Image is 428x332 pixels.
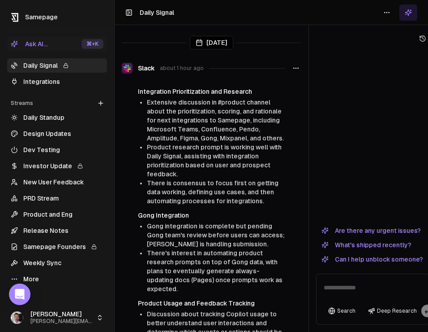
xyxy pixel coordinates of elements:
[7,240,107,254] a: Samepage Founders
[147,144,282,178] span: Product research prompt is working well with Daily Signal, assisting with integration prioritizat...
[147,99,284,142] span: Extensive discussion in #product channel about the prioritization, scoring, and rationale for nex...
[9,284,30,305] div: Open Intercom Messenger
[7,58,107,73] a: Daily Signal
[138,87,285,96] h4: Integration Prioritization and Research
[7,191,107,205] a: PRD Stream
[122,63,133,74] img: Slack
[7,96,107,110] div: Streams
[7,256,107,270] a: Weekly Sync
[7,74,107,89] a: Integrations
[138,299,285,308] h4: Product Usage and Feedback Tracking
[147,179,278,205] span: There is consensus to focus first on getting data working, defining use cases, and then automatin...
[7,37,107,51] button: Ask AI...⌘+K
[25,13,58,21] span: Samepage
[81,39,103,49] div: ⌘ +K
[30,318,93,325] span: [PERSON_NAME][EMAIL_ADDRESS]
[138,64,154,73] span: Slack
[7,207,107,222] a: Product and Eng
[7,110,107,125] a: Daily Standup
[160,65,204,72] span: about 1 hour ago
[316,240,417,250] button: What's shipped recently?
[147,249,282,293] span: There's interest in automating product research prompts on top of Gong data, with plans to eventu...
[11,39,47,48] div: Ask AI...
[190,36,233,49] div: [DATE]
[147,223,285,248] span: Gong integration is complete but pending Gong team's review before users can access; [PERSON_NAME...
[7,143,107,157] a: Dev Testing
[364,305,421,317] button: Deep Research
[140,8,174,17] h1: Daily Signal
[7,272,107,286] a: More
[316,225,426,236] button: Are there any urgent issues?
[30,310,93,319] span: [PERSON_NAME]
[7,159,107,173] a: Investor Update
[7,307,107,328] button: [PERSON_NAME][PERSON_NAME][EMAIL_ADDRESS]
[324,305,360,317] button: Search
[7,223,107,238] a: Release Notes
[7,175,107,189] a: New User Feedback
[7,127,107,141] a: Design Updates
[138,211,285,220] h4: Gong Integration
[11,311,23,324] img: _image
